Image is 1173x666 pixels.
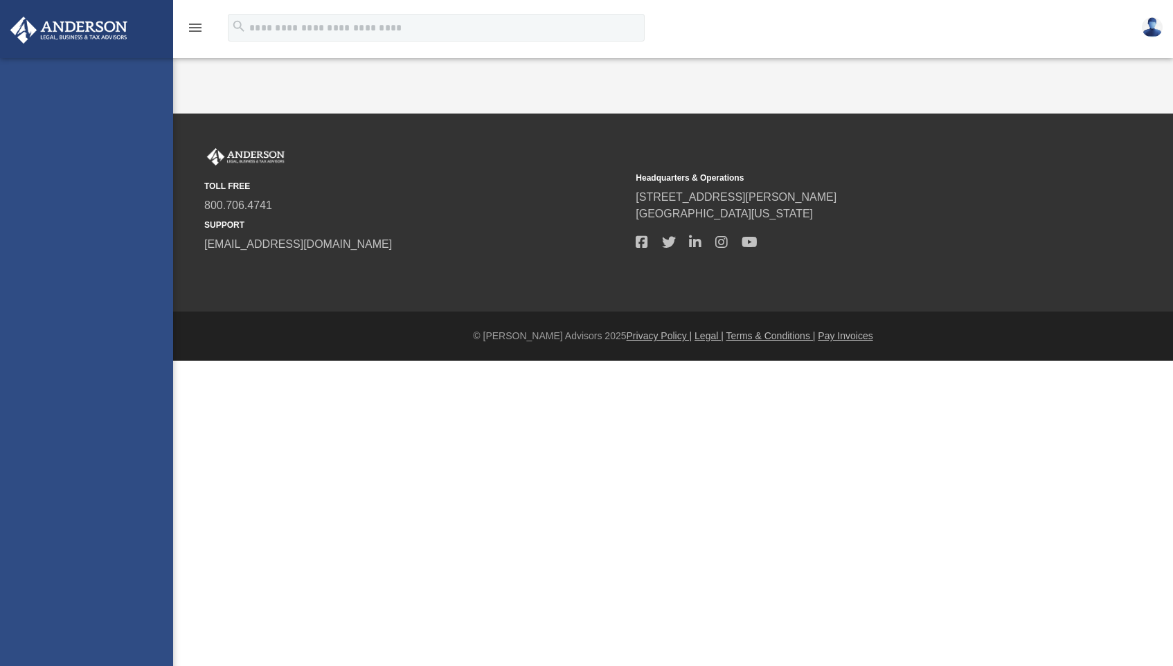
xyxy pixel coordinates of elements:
a: Legal | [695,330,724,341]
i: menu [187,19,204,36]
a: 800.706.4741 [204,199,272,211]
a: Privacy Policy | [627,330,692,341]
a: [STREET_ADDRESS][PERSON_NAME] [636,191,836,203]
i: search [231,19,247,34]
a: [EMAIL_ADDRESS][DOMAIN_NAME] [204,238,392,250]
img: User Pic [1142,17,1163,37]
img: Anderson Advisors Platinum Portal [204,148,287,166]
a: menu [187,26,204,36]
a: Terms & Conditions | [726,330,816,341]
a: [GEOGRAPHIC_DATA][US_STATE] [636,208,813,219]
small: TOLL FREE [204,180,626,192]
img: Anderson Advisors Platinum Portal [6,17,132,44]
a: Pay Invoices [818,330,872,341]
div: © [PERSON_NAME] Advisors 2025 [173,329,1173,343]
small: Headquarters & Operations [636,172,1057,184]
small: SUPPORT [204,219,626,231]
